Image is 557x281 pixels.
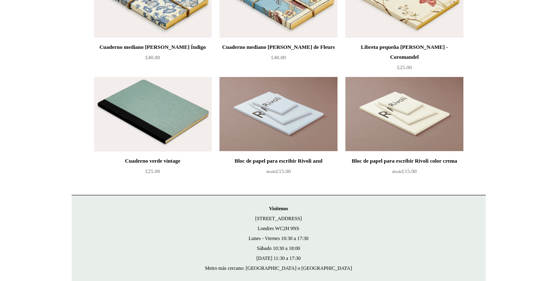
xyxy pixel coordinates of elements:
[271,54,286,60] font: £40.00
[145,54,160,60] font: £40.00
[397,64,412,70] font: £25.00
[266,169,276,174] font: desde
[256,255,301,261] font: [DATE] 11:30 a 17:30
[269,206,288,211] font: Visítenos
[94,156,212,190] a: Cuaderno verde vintage £25.00
[276,168,291,174] font: £15.00
[94,42,212,76] a: Cuaderno mediano [PERSON_NAME] Índigo £40.00
[219,156,337,190] a: Bloc de papel para escribir Rivoli azul desde£15.00
[345,77,463,151] img: Bloc de papel para escribir Rivoli color crema
[219,77,337,151] img: Bloc de papel para escribir Rivoli azul
[94,77,212,151] img: Cuaderno verde vintage
[345,77,463,151] a: Bloc de papel para escribir Rivoli color crema Bloc de papel para escribir Rivoli color crema
[257,245,300,251] font: Sábado 10:30 a 18:00
[219,77,337,151] a: Bloc de papel para escribir Rivoli azul Bloc de papel para escribir Rivoli azul
[361,44,448,60] font: Libreta pequeña [PERSON_NAME] - Coromandel
[94,77,212,151] a: Cuaderno verde vintage Cuaderno verde vintage
[402,168,417,174] font: £15.00
[222,44,335,50] font: Cuaderno mediano [PERSON_NAME] de Fleurs
[219,42,337,76] a: Cuaderno mediano [PERSON_NAME] de Fleurs £40.00
[345,42,463,76] a: Libreta pequeña [PERSON_NAME] - Coromandel £25.00
[235,158,323,164] font: Bloc de papel para escribir Rivoli azul
[345,156,463,190] a: Bloc de papel para escribir Rivoli color crema desde£15.00
[99,44,206,50] font: Cuaderno mediano [PERSON_NAME] Índigo
[258,226,299,231] font: Londres WC2H 9NS
[125,158,181,164] font: Cuaderno verde vintage
[255,216,302,221] font: [STREET_ADDRESS]
[352,158,457,164] font: Bloc de papel para escribir Rivoli color crema
[145,168,160,174] font: £25.00
[248,235,309,241] font: Lunes - Viernes 10:30 a 17:30
[205,265,352,271] font: Metro más cercano: [GEOGRAPHIC_DATA] o [GEOGRAPHIC_DATA]
[392,169,402,174] font: desde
